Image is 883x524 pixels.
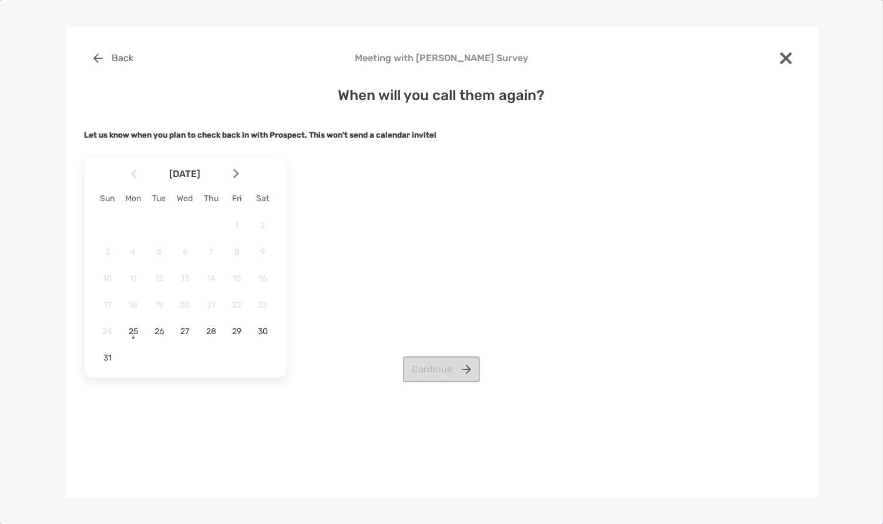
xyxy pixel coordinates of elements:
span: 14 [201,273,221,283]
span: [DATE] [139,168,231,179]
span: 30 [253,326,273,336]
div: Fri [224,193,250,203]
span: 10 [98,273,117,283]
span: 24 [98,326,117,336]
div: Mon [120,193,146,203]
div: Thu [198,193,224,203]
div: Wed [172,193,198,203]
span: 21 [201,300,221,310]
h4: Meeting with [PERSON_NAME] Survey [85,52,799,64]
span: 31 [98,353,117,363]
div: Tue [146,193,172,203]
img: Arrow icon [131,169,137,179]
span: 26 [149,326,169,336]
h5: Let us know when you plan to check back in with Prospect. [85,131,799,139]
img: Arrow icon [233,169,239,179]
span: 17 [98,300,117,310]
div: Sun [95,193,120,203]
span: 18 [123,300,143,310]
span: 6 [175,247,195,257]
img: button icon [93,54,103,63]
span: 28 [201,326,221,336]
span: 16 [253,273,273,283]
img: close modal [780,52,792,64]
span: 13 [175,273,195,283]
span: 25 [123,326,143,336]
span: 11 [123,273,143,283]
span: 8 [227,247,247,257]
span: 2 [253,221,273,231]
span: 19 [149,300,169,310]
span: 7 [201,247,221,257]
strong: This won't send a calendar invite! [310,131,437,139]
span: 5 [149,247,169,257]
span: 4 [123,247,143,257]
span: 12 [149,273,169,283]
span: 23 [253,300,273,310]
span: 20 [175,300,195,310]
span: 29 [227,326,247,336]
h4: When will you call them again? [85,87,799,104]
span: 15 [227,273,247,283]
span: 1 [227,221,247,231]
span: 9 [253,247,273,257]
div: Sat [250,193,276,203]
span: 3 [98,247,117,257]
span: 27 [175,326,195,336]
button: Back [85,45,143,71]
span: 22 [227,300,247,310]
